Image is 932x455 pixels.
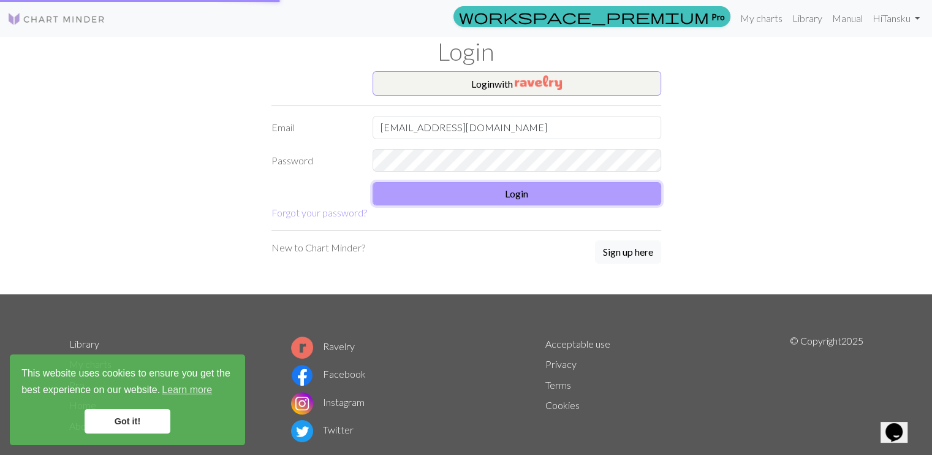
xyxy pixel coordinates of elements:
img: Ravelry [515,75,562,90]
a: learn more about cookies [160,381,214,399]
div: cookieconsent [10,354,245,445]
img: Logo [7,12,105,26]
a: Twitter [291,424,354,435]
a: Sign up here [595,240,661,265]
a: Terms [545,379,571,391]
img: Facebook logo [291,364,313,386]
h1: Login [62,37,871,66]
a: Pro [453,6,730,27]
img: Instagram logo [291,392,313,415]
a: Privacy [545,358,577,370]
p: © Copyright 2025 [790,334,863,445]
label: Password [264,149,365,172]
a: Cookies [545,399,580,411]
span: workspace_premium [459,8,709,25]
img: Twitter logo [291,420,313,442]
a: Ravelry [291,340,355,352]
span: This website uses cookies to ensure you get the best experience on our website. [21,366,233,399]
a: Facebook [291,368,366,380]
a: Library [787,6,827,31]
a: HiTansku [868,6,925,31]
a: Manual [827,6,868,31]
button: Loginwith [373,71,661,96]
a: My charts [735,6,787,31]
a: Instagram [291,396,365,408]
p: New to Chart Minder? [271,240,365,255]
img: Ravelry logo [291,337,313,359]
label: Email [264,116,365,139]
a: Library [69,338,99,350]
button: Login [373,182,661,205]
iframe: chat widget [881,406,920,443]
a: Forgot your password? [271,207,367,218]
a: dismiss cookie message [85,409,170,434]
a: Acceptable use [545,338,610,350]
button: Sign up here [595,240,661,264]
